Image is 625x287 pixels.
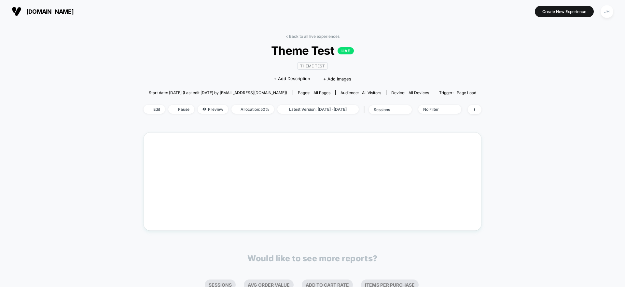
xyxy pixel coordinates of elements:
div: Audience: [340,90,381,95]
div: Trigger: [439,90,476,95]
div: sessions [374,107,400,112]
button: [DOMAIN_NAME] [10,6,76,17]
div: Pages: [298,90,330,95]
span: all pages [313,90,330,95]
span: | [362,105,369,114]
button: JH [599,5,615,18]
p: LIVE [338,47,354,54]
div: No Filter [423,107,449,112]
span: Device: [386,90,434,95]
span: Page Load [457,90,476,95]
span: Preview [198,105,228,114]
span: Latest Version: [DATE] - [DATE] [277,105,359,114]
img: Visually logo [12,7,21,16]
span: Allocation: 50% [231,105,274,114]
div: JH [601,5,613,18]
span: + Add Description [274,76,310,82]
span: all devices [409,90,429,95]
button: Create New Experience [535,6,594,17]
span: + Add Images [323,76,351,81]
span: Theme Test [297,62,328,70]
span: Edit [144,105,165,114]
span: All Visitors [362,90,381,95]
span: Start date: [DATE] (Last edit [DATE] by [EMAIL_ADDRESS][DOMAIN_NAME]) [149,90,287,95]
p: Would like to see more reports? [247,253,378,263]
span: Pause [168,105,194,114]
span: [DOMAIN_NAME] [26,8,74,15]
span: Theme Test [160,44,465,57]
a: < Back to all live experiences [285,34,340,39]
